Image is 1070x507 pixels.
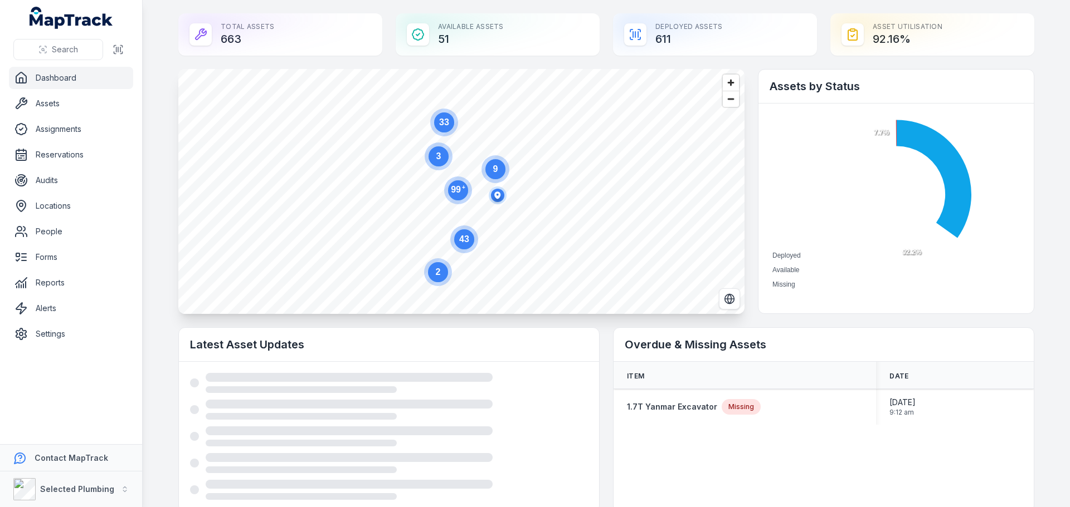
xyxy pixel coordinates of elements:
a: Reports [9,272,133,294]
a: Assignments [9,118,133,140]
a: People [9,220,133,243]
a: Reservations [9,144,133,166]
strong: Selected Plumbing [40,484,114,494]
a: Settings [9,323,133,345]
canvas: Map [178,69,745,314]
a: Forms [9,246,133,268]
span: Missing [772,280,795,288]
div: Missing [722,399,761,415]
span: Deployed [772,252,801,259]
a: Audits [9,169,133,191]
span: 9:12 am [889,408,916,417]
h2: Latest Asset Updates [190,337,588,352]
text: 2 [436,267,441,277]
span: Search [52,44,78,55]
h2: Overdue & Missing Assets [625,337,1023,352]
a: Dashboard [9,67,133,89]
a: 1.7T Yanmar Excavator [627,401,717,412]
text: 43 [459,234,469,244]
text: 99 [451,184,465,194]
text: 33 [439,117,449,127]
h2: Assets by Status [770,78,1023,94]
text: 3 [436,151,441,161]
a: Assets [9,92,133,115]
a: Alerts [9,297,133,319]
span: Available [772,266,799,274]
span: Item [627,372,644,381]
a: Locations [9,195,133,217]
tspan: + [462,184,465,190]
button: Zoom in [723,75,739,91]
text: 9 [493,164,498,174]
a: MapTrack [30,7,113,29]
span: Date [889,372,908,381]
button: Switch to Satellite View [719,288,740,309]
span: [DATE] [889,397,916,408]
button: Zoom out [723,91,739,107]
button: Search [13,39,103,60]
time: 8/20/2025, 9:12:07 AM [889,397,916,417]
strong: Contact MapTrack [35,453,108,462]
